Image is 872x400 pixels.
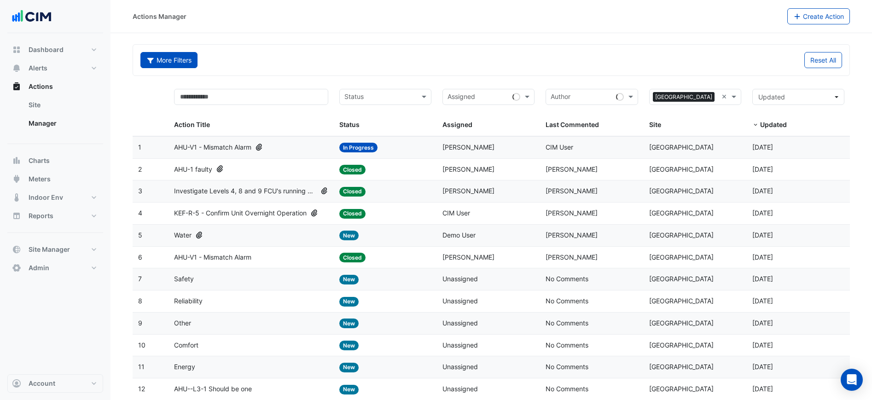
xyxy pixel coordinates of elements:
span: Assigned [442,121,472,128]
span: Unassigned [442,363,478,371]
span: [PERSON_NAME] [442,253,494,261]
app-icon: Reports [12,211,21,220]
a: Manager [21,114,103,133]
button: Admin [7,259,103,277]
span: [GEOGRAPHIC_DATA] [649,253,714,261]
span: 4 [138,209,142,217]
span: [PERSON_NAME] [546,253,598,261]
span: Updated [760,121,787,128]
span: [GEOGRAPHIC_DATA] [649,143,714,151]
span: 6 [138,253,142,261]
span: AHU--L3-1 Should be one [174,384,252,394]
span: 5 [138,231,142,239]
span: 7 [138,275,142,283]
span: No Comments [546,275,588,283]
button: Dashboard [7,41,103,59]
button: Account [7,374,103,393]
span: New [339,319,359,328]
span: 9 [138,319,142,327]
button: Updated [752,89,844,105]
span: No Comments [546,385,588,393]
span: [PERSON_NAME] [546,231,598,239]
span: Comfort [174,340,198,351]
span: [GEOGRAPHIC_DATA] [649,187,714,195]
span: 2025-07-23T17:23:26.786 [752,165,773,173]
span: Account [29,379,55,388]
span: No Comments [546,319,588,327]
span: New [339,385,359,394]
span: New [339,341,359,350]
span: Actions [29,82,53,91]
span: Clear [721,92,729,102]
button: Actions [7,77,103,96]
span: New [339,297,359,307]
span: Reports [29,211,53,220]
span: 2025-01-22T16:47:46.134 [752,363,773,371]
a: Site [21,96,103,114]
span: Status [339,121,360,128]
span: [PERSON_NAME] [442,187,494,195]
span: [GEOGRAPHIC_DATA] [649,363,714,371]
span: Unassigned [442,385,478,393]
span: Investigate Levels 4, 8 and 9 FCU's running when no call from BMS [174,186,316,197]
span: Site [649,121,661,128]
span: No Comments [546,297,588,305]
span: Other [174,318,191,329]
app-icon: Indoor Env [12,193,21,202]
span: [GEOGRAPHIC_DATA] [649,319,714,327]
span: Indoor Env [29,193,63,202]
span: Safety [174,274,194,284]
span: 2025-01-22T16:48:36.371 [752,275,773,283]
span: [GEOGRAPHIC_DATA] [649,275,714,283]
button: Reset All [804,52,842,68]
app-icon: Alerts [12,64,21,73]
span: 1 [138,143,141,151]
span: [GEOGRAPHIC_DATA] [649,231,714,239]
span: Reliability [174,296,203,307]
span: [PERSON_NAME] [442,165,494,173]
span: Site Manager [29,245,70,254]
div: Actions [7,96,103,136]
span: [PERSON_NAME] [546,209,598,217]
span: 2025-01-22T09:27:10.814 [752,385,773,393]
span: [GEOGRAPHIC_DATA] [653,92,715,102]
span: CIM User [546,143,573,151]
span: [PERSON_NAME] [546,165,598,173]
span: AHU-V1 - Mismatch Alarm [174,142,251,153]
span: Charts [29,156,50,165]
span: Updated [758,93,785,101]
span: Closed [339,187,366,197]
span: Demo User [442,231,476,239]
span: No Comments [546,341,588,349]
span: Action Title [174,121,210,128]
span: 10 [138,341,145,349]
span: [PERSON_NAME] [442,143,494,151]
span: New [339,275,359,284]
span: Closed [339,209,366,219]
span: 2025-01-22T16:48:22.384 [752,297,773,305]
app-icon: Meters [12,174,21,184]
span: CIM User [442,209,470,217]
span: 12 [138,385,145,393]
span: 2 [138,165,142,173]
span: 3 [138,187,142,195]
span: 2025-01-22T16:48:10.231 [752,319,773,327]
span: [GEOGRAPHIC_DATA] [649,297,714,305]
span: [PERSON_NAME] [546,187,598,195]
span: Unassigned [442,297,478,305]
span: Energy [174,362,195,372]
span: 2025-02-13T09:57:47.930 [752,209,773,217]
span: New [339,363,359,372]
span: Closed [339,253,366,262]
span: [GEOGRAPHIC_DATA] [649,165,714,173]
app-icon: Admin [12,263,21,272]
button: Site Manager [7,240,103,259]
span: 2025-01-24T16:44:12.478 [752,253,773,261]
button: Create Action [787,8,850,24]
button: Indoor Env [7,188,103,207]
div: Open Intercom Messenger [841,369,863,391]
button: Alerts [7,59,103,77]
span: 2025-02-04T13:25:42.468 [752,231,773,239]
span: 8 [138,297,142,305]
span: In Progress [339,143,378,152]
